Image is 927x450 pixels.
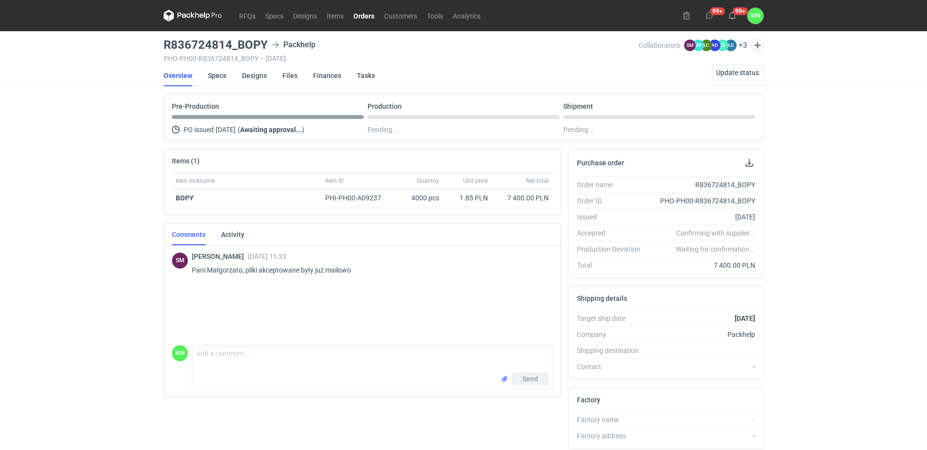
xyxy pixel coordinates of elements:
svg: Packhelp Pro [164,10,222,21]
a: Tools [422,10,448,21]
div: Order ID [577,196,648,206]
p: Pre-Production [172,102,219,110]
div: Pending... [563,124,755,136]
strong: Awaiting approval... [240,126,302,134]
a: Customers [379,10,422,21]
div: [DATE] [648,212,755,222]
div: Order name [577,180,648,190]
div: Target ship date [577,313,648,323]
div: Packhelp [272,39,315,51]
a: RFQs [234,10,260,21]
a: Files [282,65,297,86]
span: Item nickname [176,177,215,185]
div: - [648,431,755,441]
div: - [648,415,755,425]
div: Accepted [577,228,648,238]
figcaption: AD [709,39,721,51]
button: MN [747,8,763,24]
figcaption: MP [692,39,704,51]
a: Designs [242,65,267,86]
a: Designs [288,10,322,21]
div: Issued [577,212,648,222]
figcaption: SM [172,253,188,269]
span: Unit price [463,177,488,185]
div: PHO-PH00-R836724814_BOPY [648,196,755,206]
a: Specs [260,10,288,21]
h2: Purchase order [577,159,624,167]
button: +3 [739,41,747,50]
h3: R836724814_BOPY [164,39,268,51]
button: 99+ [702,8,717,23]
span: [DATE] [216,124,236,136]
a: Tasks [357,65,375,86]
figcaption: SM [684,39,696,51]
a: Specs [208,65,226,86]
div: 7 400.00 PLN [496,193,549,203]
button: Update status [712,65,763,80]
span: ( [238,126,240,134]
span: Send [522,375,538,382]
span: Quantity [417,177,439,185]
span: [PERSON_NAME] [192,253,248,260]
div: PHO-PH00-R836724814_BOPY [DATE] [164,55,639,62]
a: Items [322,10,349,21]
div: R836724814_BOPY [648,180,755,190]
a: Finances [313,65,341,86]
em: Confirming with supplier... [676,229,755,237]
button: Download PO [743,157,755,169]
p: Pani Małgorzato, pliki akceptowane były już mailowo [192,264,545,276]
a: BOPY [176,194,194,202]
div: Production Deviation [577,244,648,254]
div: Małgorzata Nowotna [747,8,763,24]
div: Total [577,260,648,270]
p: Production [368,102,402,110]
div: Sebastian Markut [172,253,188,269]
span: Update status [716,69,759,76]
span: [DATE] 11:33 [248,253,286,260]
figcaption: ŁS [725,39,737,51]
h2: Items (1) [172,157,200,165]
h2: Shipping details [577,294,627,302]
a: Orders [349,10,379,21]
div: 7 400.00 PLN [648,260,755,270]
div: Factory address [577,431,648,441]
div: PHI-PH00-A09237 [325,193,390,203]
div: Małgorzata Nowotna [172,345,188,361]
div: PO issued [172,124,364,136]
span: ) [302,126,304,134]
strong: [DATE] [735,314,755,322]
a: Analytics [448,10,485,21]
span: Collaborators [639,41,680,49]
a: Comments [172,224,205,245]
div: - [648,362,755,372]
div: 1.85 PLN [447,193,488,203]
a: Overview [164,65,192,86]
figcaption: ŁD [717,39,728,51]
button: 99+ [724,8,740,23]
div: Company [577,330,648,339]
span: Net total [526,177,549,185]
span: Item ID [325,177,344,185]
div: 4000 pcs [394,189,443,207]
span: Pending... [368,124,398,136]
span: • [261,55,263,62]
a: Activity [221,224,244,245]
div: Contact [577,362,648,372]
figcaption: ŁC [701,39,712,51]
button: Send [512,373,548,385]
div: Shipping destination [577,346,648,355]
div: Factory name [577,415,648,425]
p: Shipment [563,102,593,110]
button: Edit collaborators [751,39,764,52]
h2: Factory [577,396,600,404]
figcaption: MN [172,345,188,361]
div: Packhelp [648,330,755,339]
em: Waiting for confirmation... [676,244,755,254]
